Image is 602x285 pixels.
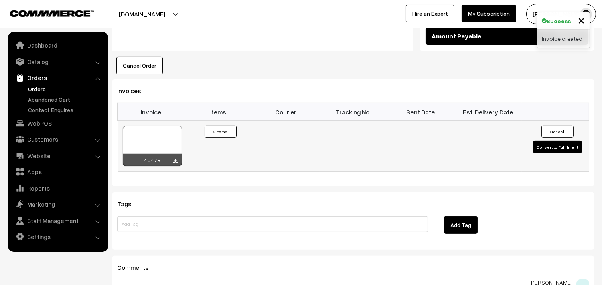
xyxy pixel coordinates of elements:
th: Sent Date [387,103,454,121]
a: COMMMERCE [10,8,80,18]
a: My Subscription [462,5,516,22]
img: COMMMERCE [10,10,94,16]
a: Dashboard [10,38,105,52]
div: Invoice created ! [537,30,590,48]
button: Cancel Order [116,57,163,74]
strong: Success [547,17,571,25]
a: WebPOS [10,116,105,130]
a: Orders [26,85,105,93]
a: Hire an Expert [406,5,454,22]
img: user [580,8,592,20]
th: Courier [252,103,320,121]
button: [PERSON_NAME] s… [526,4,596,24]
a: Apps [10,165,105,179]
a: Website [10,149,105,163]
input: Add Tag [117,216,428,232]
a: Settings [10,229,105,244]
button: Cancel [541,126,574,138]
button: [DOMAIN_NAME] [91,4,193,24]
button: 5 Items [205,126,237,138]
a: Catalog [10,54,105,69]
span: Invoices [117,87,151,95]
th: Items [185,103,252,121]
a: Contact Enquires [26,106,105,114]
span: Comments [117,263,158,271]
a: Abandoned Cart [26,95,105,104]
button: Close [578,14,585,26]
a: Orders [10,70,105,85]
a: Customers [10,132,105,147]
span: Amount Payable [432,31,482,41]
a: Reports [10,181,105,195]
th: Est. Delivery Date [454,103,522,121]
a: Marketing [10,197,105,211]
button: Convert to Fulfilment [533,141,582,153]
div: 40478 [123,154,182,166]
button: Add Tag [444,216,478,234]
th: Invoice [118,103,185,121]
th: Tracking No. [320,103,387,121]
a: Staff Management [10,213,105,228]
span: Tags [117,200,141,208]
span: × [578,12,585,27]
